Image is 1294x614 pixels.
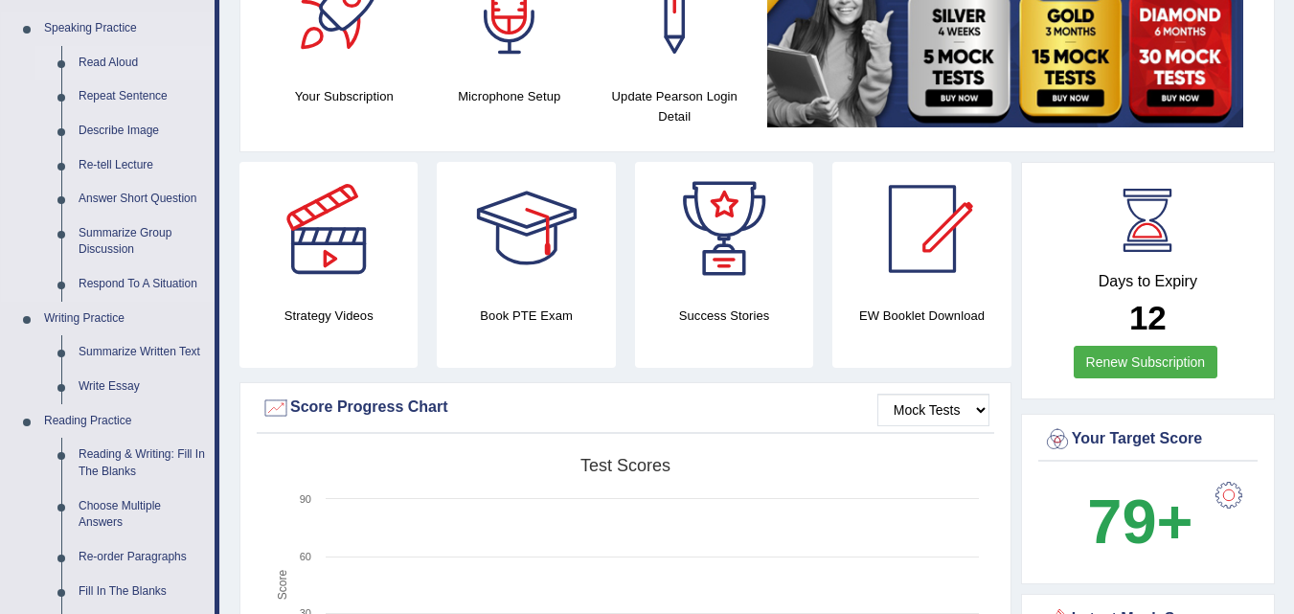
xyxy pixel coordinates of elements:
tspan: Test scores [580,456,670,475]
h4: Microphone Setup [437,86,583,106]
a: Writing Practice [35,302,215,336]
a: Answer Short Question [70,182,215,216]
a: Repeat Sentence [70,80,215,114]
a: Read Aloud [70,46,215,80]
a: Re-order Paragraphs [70,540,215,575]
a: Fill In The Blanks [70,575,215,609]
a: Re-tell Lecture [70,148,215,183]
h4: Update Pearson Login Detail [602,86,748,126]
a: Summarize Group Discussion [70,216,215,267]
h4: Strategy Videos [239,306,418,326]
h4: Success Stories [635,306,813,326]
a: Describe Image [70,114,215,148]
h4: Book PTE Exam [437,306,615,326]
a: Reading & Writing: Fill In The Blanks [70,438,215,489]
a: Write Essay [70,370,215,404]
a: Renew Subscription [1074,346,1218,378]
b: 79+ [1087,487,1192,557]
a: Summarize Written Text [70,335,215,370]
h4: Your Subscription [271,86,418,106]
a: Speaking Practice [35,11,215,46]
a: Reading Practice [35,404,215,439]
div: Score Progress Chart [261,394,989,422]
tspan: Score [276,570,289,601]
text: 90 [300,493,311,505]
a: Respond To A Situation [70,267,215,302]
b: 12 [1129,299,1167,336]
a: Choose Multiple Answers [70,489,215,540]
h4: EW Booklet Download [832,306,1010,326]
div: Your Target Score [1043,425,1253,454]
h4: Days to Expiry [1043,273,1253,290]
text: 60 [300,551,311,562]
